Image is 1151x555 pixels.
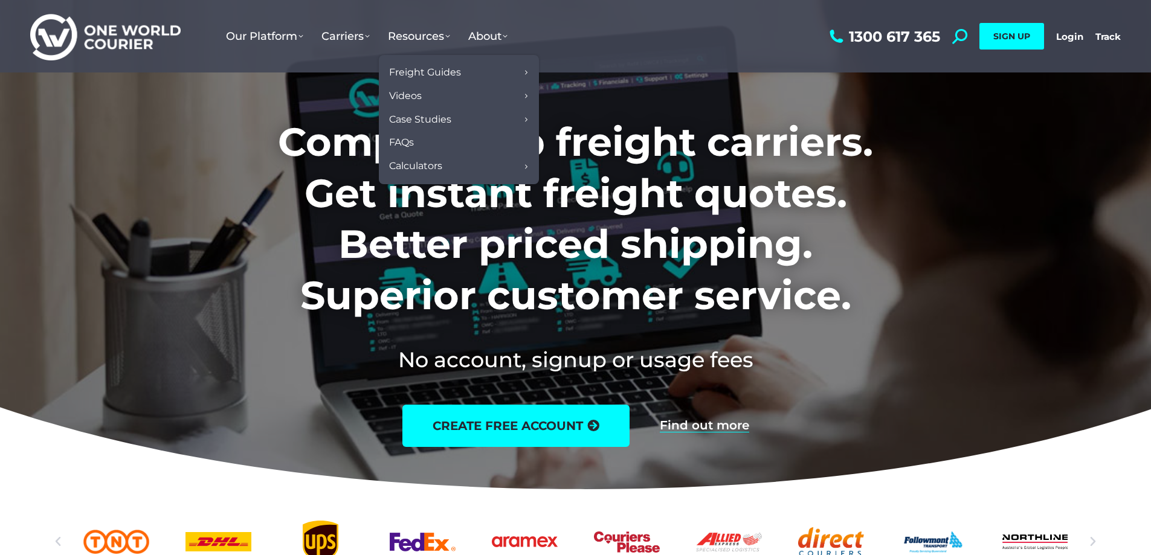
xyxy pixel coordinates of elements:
a: 1300 617 365 [827,29,940,44]
h2: No account, signup or usage fees [198,345,953,374]
a: Case Studies [385,108,533,132]
a: Our Platform [217,18,312,55]
a: Calculators [385,155,533,178]
h1: Compare top freight carriers. Get instant freight quotes. Better priced shipping. Superior custom... [198,117,953,321]
span: Resources [388,30,450,43]
a: FAQs [385,131,533,155]
span: About [468,30,508,43]
a: SIGN UP [979,23,1044,50]
span: Carriers [321,30,370,43]
a: create free account [402,405,630,447]
span: SIGN UP [993,31,1030,42]
span: Our Platform [226,30,303,43]
a: Find out more [660,419,749,432]
span: FAQs [389,136,414,149]
a: About [459,18,517,55]
a: Videos [385,85,533,108]
span: Freight Guides [389,66,461,79]
a: Freight Guides [385,61,533,85]
a: Track [1095,31,1121,42]
span: Calculators [389,160,442,173]
img: One World Courier [30,12,181,61]
span: Case Studies [389,114,451,126]
a: Carriers [312,18,379,55]
span: Videos [389,90,422,103]
a: Resources [379,18,459,55]
a: Login [1056,31,1083,42]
